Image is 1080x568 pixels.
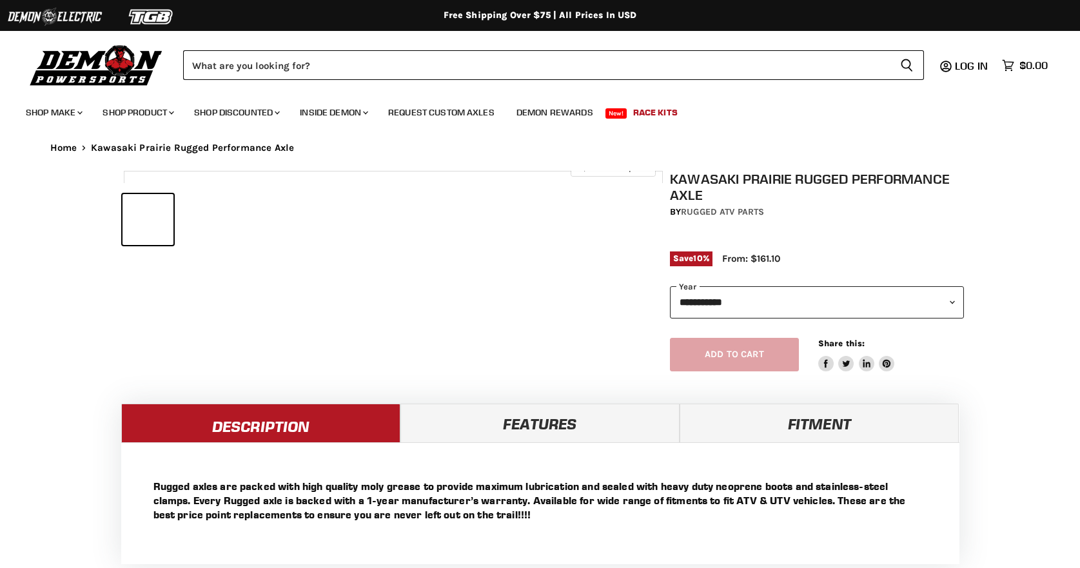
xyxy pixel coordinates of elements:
[153,479,927,522] p: Rugged axles are packed with high quality moly grease to provide maximum lubrication and sealed w...
[177,194,228,245] button: Kawasaki Prairie Rugged Performance Axle thumbnail
[16,94,1045,126] ul: Main menu
[6,5,103,29] img: Demon Electric Logo 2
[25,10,1056,21] div: Free Shipping Over $75 | All Prices In USD
[183,50,890,80] input: Search
[1019,59,1048,72] span: $0.00
[123,194,173,245] button: Kawasaki Prairie Rugged Performance Axle thumbnail
[378,99,504,126] a: Request Custom Axles
[996,56,1054,75] a: $0.00
[290,99,376,126] a: Inside Demon
[507,99,603,126] a: Demon Rewards
[890,50,924,80] button: Search
[818,338,865,348] span: Share this:
[26,42,167,88] img: Demon Powersports
[25,142,1056,153] nav: Breadcrumbs
[121,404,400,442] a: Description
[50,142,77,153] a: Home
[93,99,182,126] a: Shop Product
[818,338,895,372] aside: Share this:
[103,5,200,29] img: TGB Logo 2
[91,142,294,153] span: Kawasaki Prairie Rugged Performance Axle
[623,99,687,126] a: Race Kits
[670,205,964,219] div: by
[16,99,90,126] a: Shop Make
[670,286,964,318] select: year
[693,253,702,263] span: 10
[680,404,959,442] a: Fitment
[949,60,996,72] a: Log in
[605,108,627,119] span: New!
[577,162,649,172] span: Click to expand
[670,251,712,266] span: Save %
[400,404,680,442] a: Features
[681,206,764,217] a: Rugged ATV Parts
[184,99,288,126] a: Shop Discounted
[670,171,964,203] h1: Kawasaki Prairie Rugged Performance Axle
[955,59,988,72] span: Log in
[183,50,924,80] form: Product
[722,253,780,264] span: From: $161.10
